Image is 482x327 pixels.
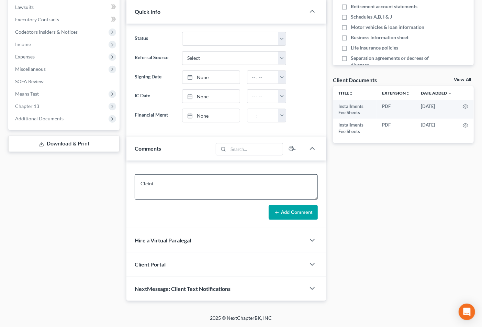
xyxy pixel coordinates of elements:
span: Retirement account statements [351,3,417,10]
span: Motor vehicles & loan information [351,24,424,31]
td: [DATE] [415,119,457,138]
span: Expenses [15,54,35,59]
a: None [182,90,239,103]
span: Chapter 13 [15,103,39,109]
td: [DATE] [415,100,457,119]
input: -- : -- [247,109,279,122]
a: Executory Contracts [10,13,120,26]
span: Lawsuits [15,4,34,10]
span: NextMessage: Client Text Notifications [135,285,231,292]
i: expand_more [448,91,452,96]
span: Hire a Virtual Paralegal [135,237,191,243]
input: Search... [228,143,283,155]
label: IC Date [131,89,179,103]
td: Installments Fee Sheets [333,100,377,119]
i: unfold_more [349,91,353,96]
span: Codebtors Insiders & Notices [15,29,78,35]
label: Signing Date [131,70,179,84]
a: Extensionunfold_more [382,90,410,96]
div: 2025 © NextChapterBK, INC [45,315,437,327]
i: unfold_more [406,91,410,96]
input: -- : -- [247,71,279,84]
a: None [182,71,239,84]
td: PDF [377,119,415,138]
a: Titleunfold_more [338,90,353,96]
span: Comments [135,145,161,152]
input: -- : -- [247,90,279,103]
a: Date Added expand_more [421,90,452,96]
span: Executory Contracts [15,17,59,22]
span: Means Test [15,91,39,97]
span: Miscellaneous [15,66,46,72]
a: Download & Print [8,136,120,152]
label: Status [131,32,179,46]
span: Separation agreements or decrees of divorces [351,55,433,68]
label: Financial Mgmt [131,109,179,122]
span: SOFA Review [15,78,44,84]
a: SOFA Review [10,75,120,88]
button: Add Comment [269,205,318,220]
a: Lawsuits [10,1,120,13]
a: None [182,109,239,122]
td: Installments Fee Sheets [333,119,377,138]
span: Business Information sheet [351,34,408,41]
td: PDF [377,100,415,119]
span: Income [15,41,31,47]
a: View All [454,77,471,82]
span: Additional Documents [15,116,64,121]
span: Life insurance policies [351,44,398,51]
span: Client Portal [135,261,166,268]
label: Referral Source [131,51,179,65]
span: Schedules A,B, I & J [351,13,392,20]
div: Open Intercom Messenger [459,304,475,320]
span: Quick Info [135,8,160,15]
div: Client Documents [333,76,377,84]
